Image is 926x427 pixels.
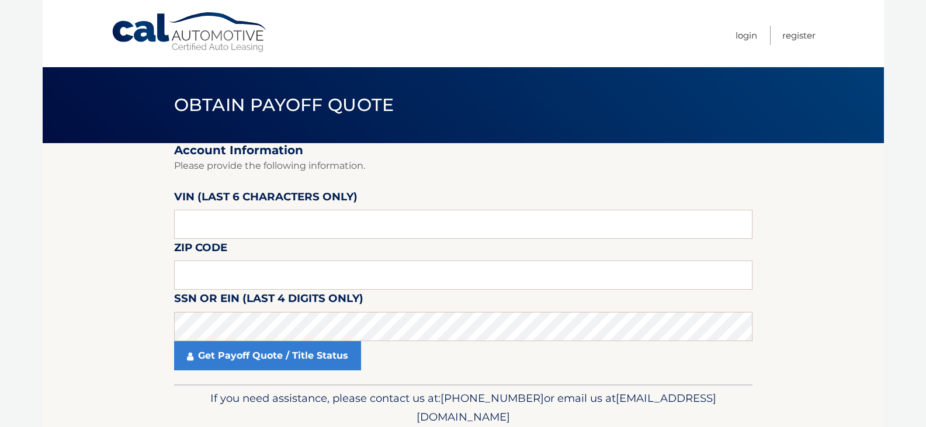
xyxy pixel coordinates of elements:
span: [PHONE_NUMBER] [441,391,544,405]
label: Zip Code [174,239,227,261]
label: VIN (last 6 characters only) [174,188,358,210]
h2: Account Information [174,143,752,158]
a: Login [736,26,757,45]
a: Cal Automotive [111,12,269,53]
p: If you need assistance, please contact us at: or email us at [182,389,745,426]
a: Register [782,26,816,45]
p: Please provide the following information. [174,158,752,174]
label: SSN or EIN (last 4 digits only) [174,290,363,311]
a: Get Payoff Quote / Title Status [174,341,361,370]
span: Obtain Payoff Quote [174,94,394,116]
